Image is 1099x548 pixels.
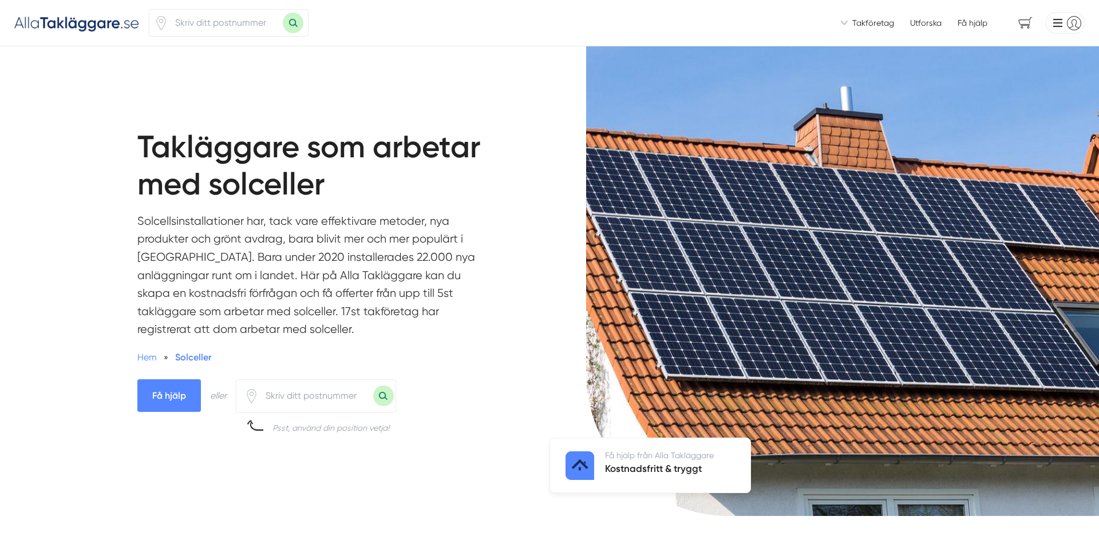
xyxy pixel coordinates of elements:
h1: Takläggare som arbetar med solceller [137,129,522,212]
p: Solcellsinstallationer har, tack vare effektivare metoder, nya produkter och grönt avdrag, bara b... [137,212,484,344]
button: Sök med postnummer [283,13,303,33]
span: Få hjälp [137,379,201,412]
div: Psst, använd din position vetja! [272,422,389,434]
svg: Pin / Karta [244,389,259,403]
span: Klicka för att använda din position. [154,16,168,30]
span: Få hjälp [958,17,987,29]
div: eller [210,388,227,403]
img: Alla Takläggare [14,13,140,32]
input: Skriv ditt postnummer [168,10,283,36]
span: navigation-cart [1010,13,1041,33]
span: » [164,350,168,364]
svg: Pin / Karta [154,16,168,30]
span: Takföretag [852,17,894,29]
span: Klicka för att använda din position. [244,389,259,403]
span: Få hjälp från Alla Takläggare [605,451,714,460]
img: Kostnadsfritt & tryggt logotyp [566,451,594,480]
a: Utforska [910,17,942,29]
button: Sök med postnummer [373,386,394,406]
input: Skriv ditt postnummer [259,383,373,409]
h5: Kostnadsfritt & tryggt [605,461,714,479]
a: Hem [137,352,157,363]
nav: Breadcrumb [137,350,484,364]
a: Solceller [175,352,211,363]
